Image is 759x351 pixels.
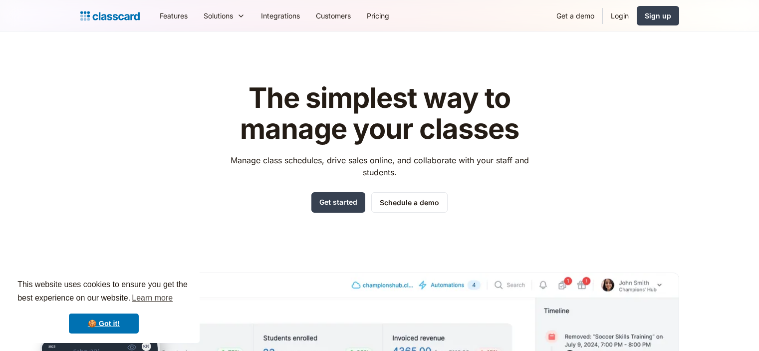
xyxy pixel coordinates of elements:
[221,83,538,144] h1: The simplest way to manage your classes
[152,4,196,27] a: Features
[603,4,637,27] a: Login
[253,4,308,27] a: Integrations
[196,4,253,27] div: Solutions
[221,154,538,178] p: Manage class schedules, drive sales online, and collaborate with your staff and students.
[130,291,174,306] a: learn more about cookies
[69,314,139,334] a: dismiss cookie message
[359,4,397,27] a: Pricing
[311,192,365,213] a: Get started
[637,6,679,25] a: Sign up
[548,4,602,27] a: Get a demo
[17,279,190,306] span: This website uses cookies to ensure you get the best experience on our website.
[308,4,359,27] a: Customers
[371,192,448,213] a: Schedule a demo
[80,9,140,23] a: Logo
[204,10,233,21] div: Solutions
[8,269,200,343] div: cookieconsent
[645,10,671,21] div: Sign up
